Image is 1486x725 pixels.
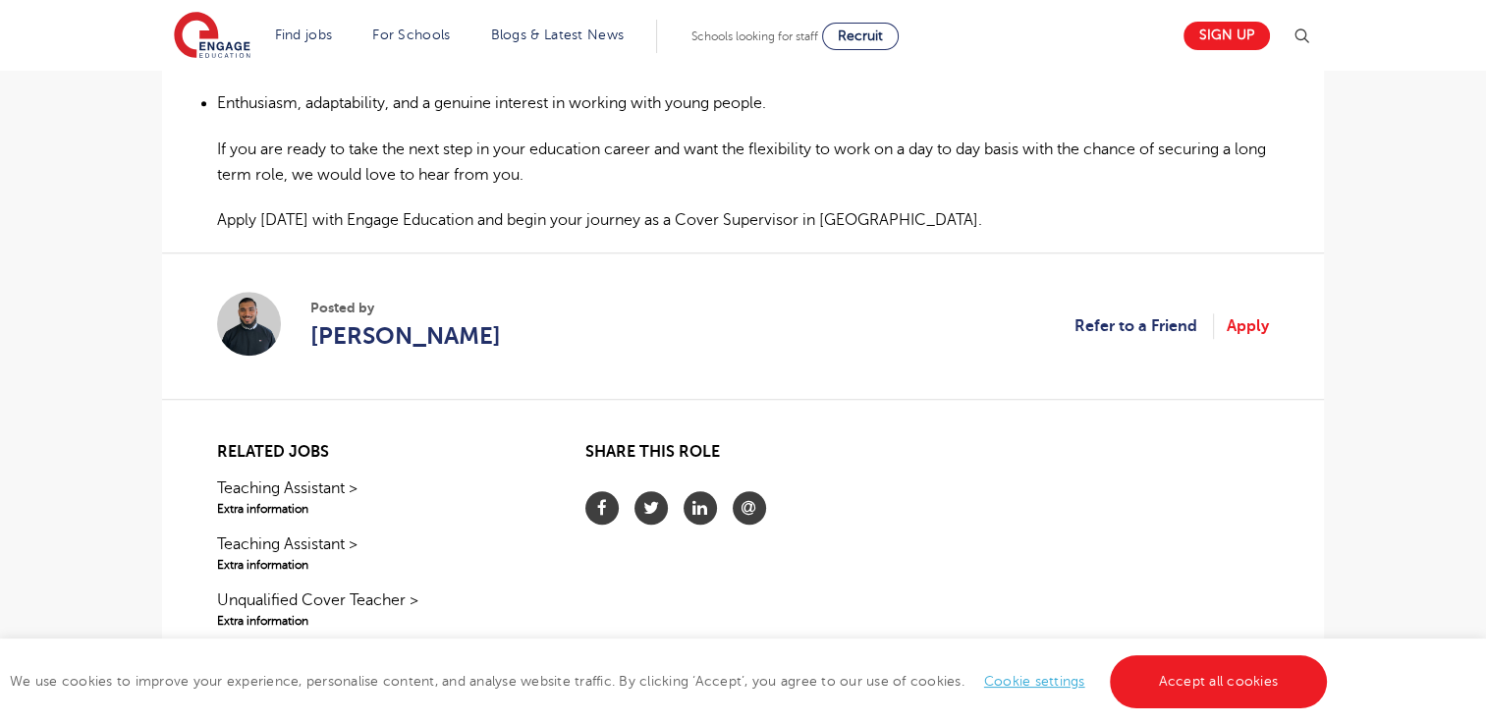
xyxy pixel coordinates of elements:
[217,556,532,574] span: Extra information
[217,500,532,518] span: Extra information
[217,476,532,518] a: Teaching Assistant >Extra information
[275,28,333,42] a: Find jobs
[217,532,532,574] a: Teaching Assistant >Extra information
[217,612,532,630] span: Extra information
[1183,22,1270,50] a: Sign up
[217,137,1269,189] p: If you are ready to take the next step in your education career and want the flexibility to work ...
[310,298,501,318] span: Posted by
[1074,313,1214,339] a: Refer to a Friend
[1110,655,1328,708] a: Accept all cookies
[585,443,901,472] h2: Share this role
[984,674,1085,689] a: Cookie settings
[691,29,818,43] span: Schools looking for staff
[491,28,625,42] a: Blogs & Latest News
[1227,313,1269,339] a: Apply
[217,443,532,462] h2: Related jobs
[217,90,1269,116] p: Enthusiasm, adaptability, and a genuine interest in working with young people.
[10,674,1332,689] span: We use cookies to improve your experience, personalise content, and analyse website traffic. By c...
[174,12,250,61] img: Engage Education
[838,28,883,43] span: Recruit
[372,28,450,42] a: For Schools
[310,318,501,354] a: [PERSON_NAME]
[217,588,532,630] a: Unqualified Cover Teacher >Extra information
[217,207,1269,233] p: Apply [DATE] with Engage Education and begin your journey as a Cover Supervisor in [GEOGRAPHIC_DA...
[822,23,899,50] a: Recruit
